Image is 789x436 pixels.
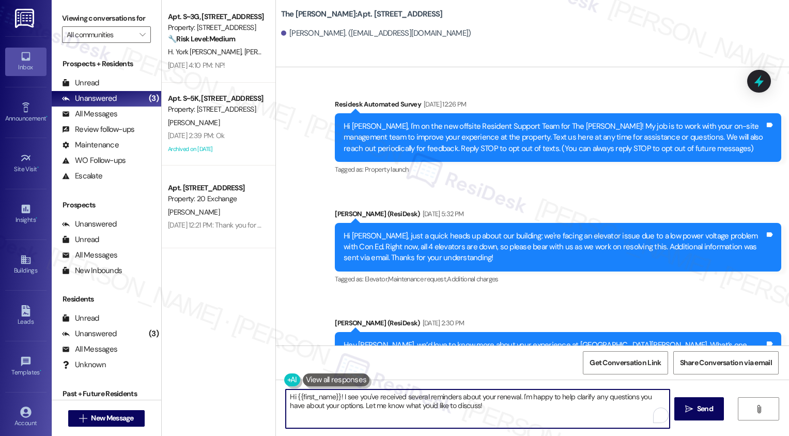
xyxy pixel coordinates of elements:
button: Share Conversation via email [673,351,779,374]
button: Send [674,397,724,420]
div: [DATE] 12:26 PM [421,99,466,110]
div: Prospects [52,200,161,211]
a: Templates • [5,353,47,381]
span: Additional charges [447,275,498,283]
div: All Messages [62,250,117,261]
span: • [37,164,39,171]
textarea: To enrich screen reader interactions, please activate Accessibility in Grammarly extension settings [286,389,670,428]
i:  [79,414,87,423]
a: Account [5,403,47,431]
span: H. York [PERSON_NAME] [168,47,244,56]
span: • [46,113,48,121]
a: Insights • [5,200,47,228]
div: [DATE] 5:32 PM [420,208,464,219]
div: [DATE] 12:21 PM: Thank you for contacting our leasing department. A leasing partner will be in to... [168,220,631,230]
i:  [140,31,145,39]
button: New Message [68,410,145,427]
div: Unanswered [62,328,117,339]
div: Unanswered [62,219,117,230]
div: Prospects + Residents [52,58,161,69]
div: (3) [146,326,161,342]
div: [DATE] 4:10 PM: NP! [168,61,225,70]
div: Review follow-ups [62,124,134,135]
div: [PERSON_NAME]. ([EMAIL_ADDRESS][DOMAIN_NAME]) [281,28,471,39]
span: Elevator , [365,275,388,283]
span: Send [697,403,713,414]
button: Get Conversation Link [583,351,668,374]
div: Property: [STREET_ADDRESS] [168,22,264,33]
div: Hi [PERSON_NAME], just a quick heads up about our building: we're facing an elevator issue due to... [344,231,765,264]
div: Residents [52,294,161,305]
div: Tagged as: [335,162,781,177]
div: Unread [62,234,99,245]
div: Unknown [62,359,106,370]
b: The [PERSON_NAME]: Apt. [STREET_ADDRESS] [281,9,443,20]
div: Past + Future Residents [52,388,161,399]
span: • [40,367,41,374]
a: Buildings [5,251,47,279]
div: Property: 20 Exchange [168,193,264,204]
div: (3) [146,91,161,107]
i:  [755,405,763,413]
div: Apt. S~5K, [STREET_ADDRESS] [168,93,264,104]
div: Apt. [STREET_ADDRESS] [168,183,264,193]
div: Unread [62,78,99,88]
div: All Messages [62,109,117,119]
div: [DATE] 2:30 PM [420,318,465,328]
div: [PERSON_NAME] (ResiDesk) [335,318,781,332]
div: Unread [62,313,99,324]
div: Hey [PERSON_NAME], we’d love to know more about your experience at [GEOGRAPHIC_DATA][PERSON_NAME]... [344,340,765,373]
a: Leads [5,302,47,330]
span: Property launch [365,165,408,174]
div: Escalate [62,171,102,182]
div: [DATE] 2:39 PM: Ok [168,131,224,140]
img: ResiDesk Logo [15,9,36,28]
label: Viewing conversations for [62,10,151,26]
span: [PERSON_NAME] [168,207,220,217]
a: Site Visit • [5,149,47,177]
div: Apt. S~3G, [STREET_ADDRESS] [168,11,264,22]
span: Get Conversation Link [590,357,661,368]
span: Share Conversation via email [680,357,772,368]
div: Archived on [DATE] [167,143,265,156]
div: [PERSON_NAME] (ResiDesk) [335,208,781,223]
div: Residesk Automated Survey [335,99,781,113]
div: Property: [STREET_ADDRESS] [168,104,264,115]
div: All Messages [62,344,117,355]
span: New Message [91,413,133,424]
span: Maintenance request , [388,275,447,283]
div: Maintenance [62,140,119,151]
div: New Inbounds [62,265,122,276]
i:  [685,405,693,413]
input: All communities [67,26,134,43]
div: Unanswered [62,93,117,104]
div: Tagged as: [335,272,781,287]
strong: 🔧 Risk Level: Medium [168,34,235,43]
span: [PERSON_NAME] [168,118,220,127]
div: Hi [PERSON_NAME], I'm on the new offsite Resident Support Team for The [PERSON_NAME]! My job is t... [344,121,765,154]
div: WO Follow-ups [62,155,126,166]
span: • [36,215,37,222]
a: Inbox [5,48,47,76]
span: [PERSON_NAME] [244,47,299,56]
